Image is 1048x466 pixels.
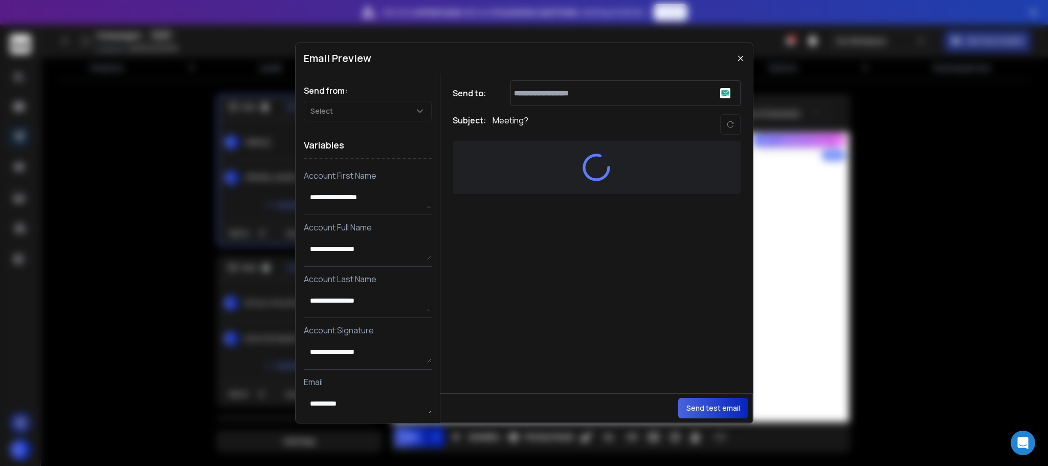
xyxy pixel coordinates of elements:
p: Email [304,376,432,388]
h1: Send from: [304,84,432,97]
h1: Subject: [453,114,486,135]
p: Meeting? [493,114,528,135]
button: Send test email [678,398,748,418]
h1: Variables [304,132,432,159]
h1: Email Preview [304,51,371,66]
div: Open Intercom Messenger [1011,431,1035,455]
p: Account First Name [304,170,432,182]
p: Account Full Name [304,221,432,234]
h1: Send to: [453,87,494,99]
p: Account Signature [304,324,432,336]
p: Account Last Name [304,273,432,285]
